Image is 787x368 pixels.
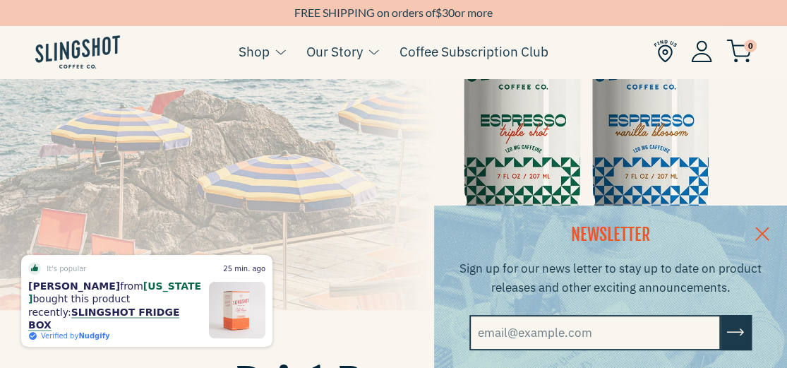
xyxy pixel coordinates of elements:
span: 0 [744,40,757,52]
a: Coffee Subscription Club [399,41,548,62]
a: Our Story [306,41,363,62]
span: $ [435,6,442,19]
a: Shop [239,41,270,62]
h2: NEWSLETTER [452,223,769,247]
a: 0 [726,43,752,60]
img: cart [726,40,752,63]
input: email@example.com [469,315,721,350]
img: Account [691,40,712,62]
p: Sign up for our news letter to stay up to date on product releases and other exciting announcements. [452,259,769,297]
span: 30 [442,6,455,19]
img: Find Us [654,40,677,63]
